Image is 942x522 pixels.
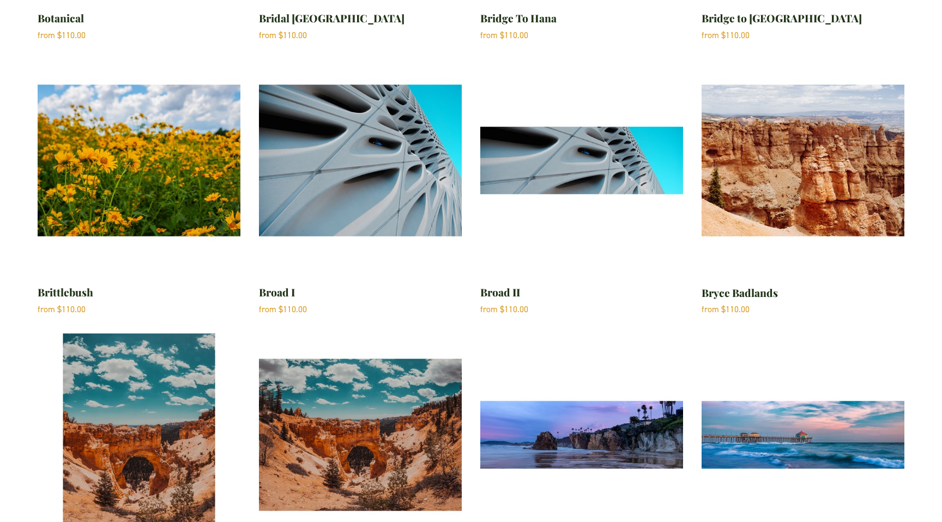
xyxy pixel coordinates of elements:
div: from $110.00 [38,304,93,314]
div: from $110.00 [480,30,557,40]
div: from $110.00 [259,304,307,314]
div: from $110.00 [702,30,862,40]
a: Brittlebush [38,59,240,315]
a: Broad II [480,59,683,315]
div: from $110.00 [480,304,528,314]
div: from $110.00 [259,30,404,40]
div: Bryce Badlands [702,286,778,300]
div: from $110.00 [702,304,778,314]
a: Bryce Badlands [702,59,904,315]
div: Bridal [GEOGRAPHIC_DATA] [259,11,404,26]
div: Broad II [480,285,528,300]
div: Broad I [259,285,307,300]
div: Botanical [38,11,86,26]
div: Bridge To Hana [480,11,557,26]
div: Bridge to [GEOGRAPHIC_DATA] [702,11,862,26]
div: from $110.00 [38,30,86,40]
a: Broad I [259,59,462,315]
div: Brittlebush [38,285,93,300]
